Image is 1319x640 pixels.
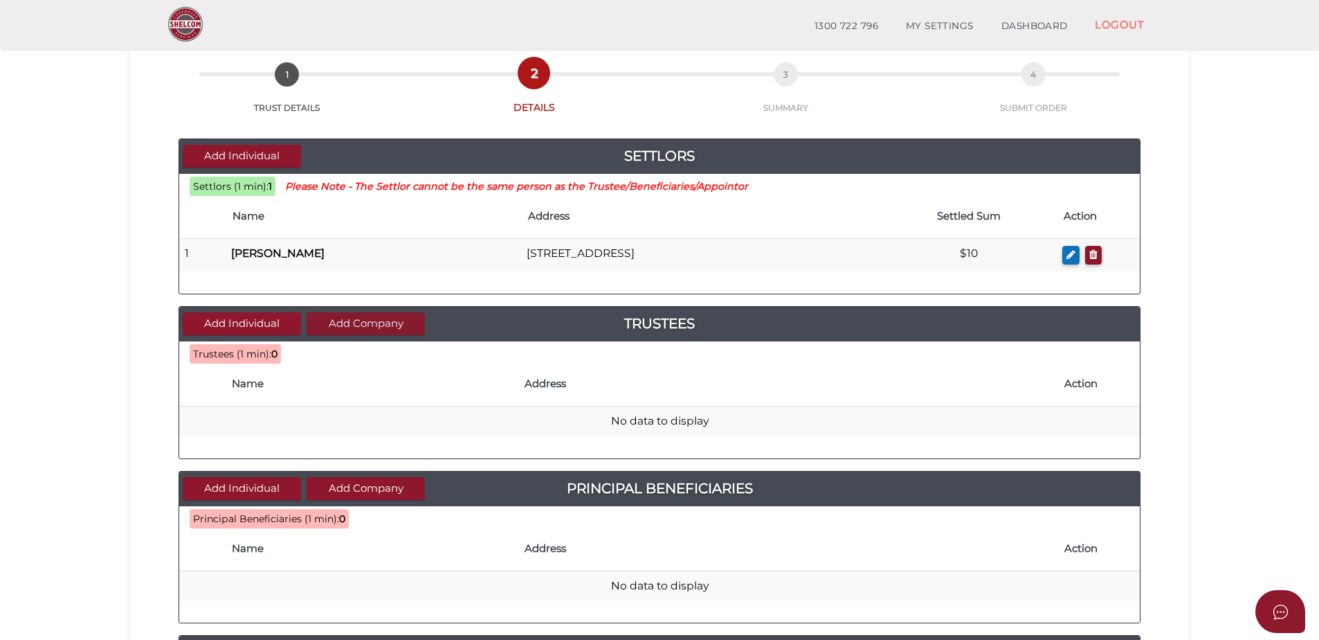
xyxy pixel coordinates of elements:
a: LOGOUT [1081,10,1158,39]
h4: Address [528,211,875,222]
span: 4 [1021,62,1046,87]
b: 0 [271,348,278,360]
h4: Name [232,378,511,390]
span: 1 [275,62,299,87]
button: Add Individual [183,145,301,168]
td: [STREET_ADDRESS] [521,239,882,272]
a: 1300 722 796 [801,12,892,40]
button: Add Individual [183,477,301,500]
button: Add Individual [183,312,301,335]
b: 1 [269,180,272,193]
button: Add Company [307,312,425,335]
button: Open asap [1255,590,1305,633]
h4: Address [525,378,1050,390]
a: MY SETTINGS [892,12,988,40]
h4: Name [233,211,514,222]
a: 4SUBMIT ORDER [913,78,1154,114]
h4: Address [525,543,1050,555]
td: No data to display [179,571,1140,601]
td: No data to display [179,407,1140,436]
a: 3SUMMARY [659,78,913,114]
h4: Action [1064,378,1133,390]
h4: Settled Sum [888,211,1050,222]
span: 3 [774,62,798,87]
span: Settlors (1 min): [193,180,269,193]
small: Please Note - The Settlor cannot be the same person as the Trustee/Beneficiaries/Appointor [285,180,748,193]
span: 2 [522,61,546,85]
a: Settlors [179,145,1140,167]
h4: Name [232,543,511,555]
b: [PERSON_NAME] [231,247,325,260]
span: Principal Beneficiaries (1 min): [193,513,339,525]
a: DASHBOARD [988,12,1082,40]
span: Trustees (1 min): [193,348,271,360]
td: 1 [179,239,226,272]
a: 2DETAILS [409,76,659,114]
b: 0 [339,513,345,525]
h4: Action [1064,543,1133,555]
td: $10 [881,239,1057,272]
a: Trustees [179,312,1140,335]
h4: Action [1064,211,1133,222]
button: Add Company [307,477,425,500]
a: Principal Beneficiaries [179,477,1140,499]
a: 1TRUST DETAILS [165,78,409,114]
